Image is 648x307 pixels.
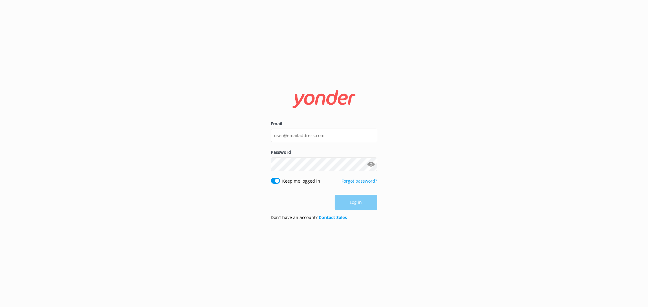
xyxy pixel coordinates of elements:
a: Forgot password? [342,178,377,184]
p: Don’t have an account? [271,214,347,221]
label: Email [271,120,377,127]
label: Password [271,149,377,156]
input: user@emailaddress.com [271,129,377,142]
button: Show password [365,158,377,170]
a: Contact Sales [319,214,347,220]
label: Keep me logged in [283,178,321,184]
